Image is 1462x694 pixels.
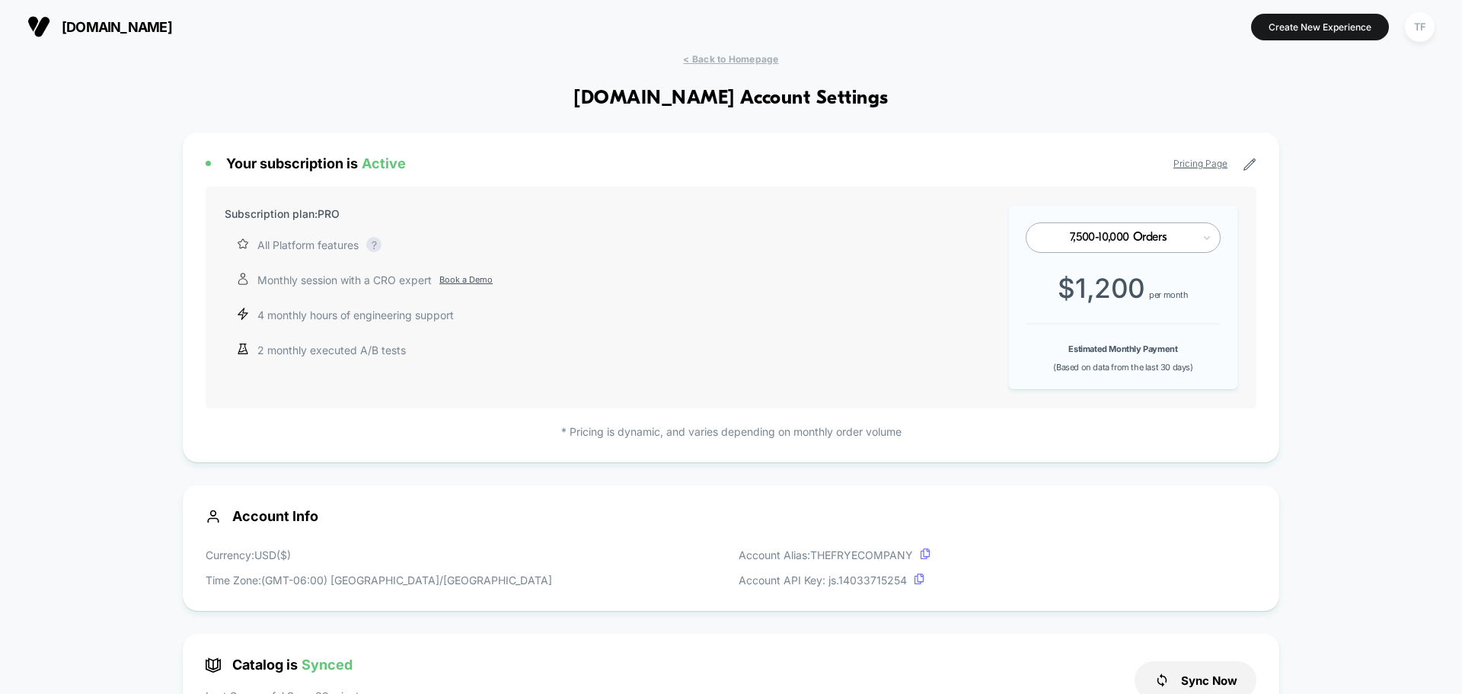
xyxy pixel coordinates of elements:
[206,424,1256,440] p: * Pricing is dynamic, and varies depending on monthly order volume
[1251,14,1389,40] button: Create New Experience
[1058,272,1145,304] span: $ 1,200
[27,15,50,38] img: Visually logo
[302,657,353,673] span: Synced
[62,19,172,35] span: [DOMAIN_NAME]
[739,547,931,563] p: Account Alias: THEFRYECOMPANY
[1405,12,1435,42] div: TF
[206,657,353,673] span: Catalog is
[257,342,406,358] p: 2 monthly executed A/B tests
[257,272,493,288] p: Monthly session with a CRO expert
[1149,289,1188,300] span: per month
[1400,11,1439,43] button: TF
[225,206,340,222] p: Subscription plan: PRO
[1173,158,1227,169] a: Pricing Page
[206,572,552,588] p: Time Zone: (GMT-06:00) [GEOGRAPHIC_DATA]/[GEOGRAPHIC_DATA]
[257,237,359,253] p: All Platform features
[226,155,406,171] span: Your subscription is
[23,14,177,39] button: [DOMAIN_NAME]
[366,237,381,252] div: ?
[739,572,931,588] p: Account API Key: js. 14033715254
[206,547,552,563] p: Currency: USD ( $ )
[1068,344,1177,354] b: Estimated Monthly Payment
[439,273,493,286] a: Book a Demo
[206,508,1256,524] span: Account Info
[683,53,778,65] span: < Back to Homepage
[362,155,406,171] span: Active
[1053,362,1192,373] span: (Based on data from the last 30 days)
[257,307,454,323] p: 4 monthly hours of engineering support
[1043,231,1192,245] div: 7,500-10,000 Orders
[573,88,888,110] h1: [DOMAIN_NAME] Account Settings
